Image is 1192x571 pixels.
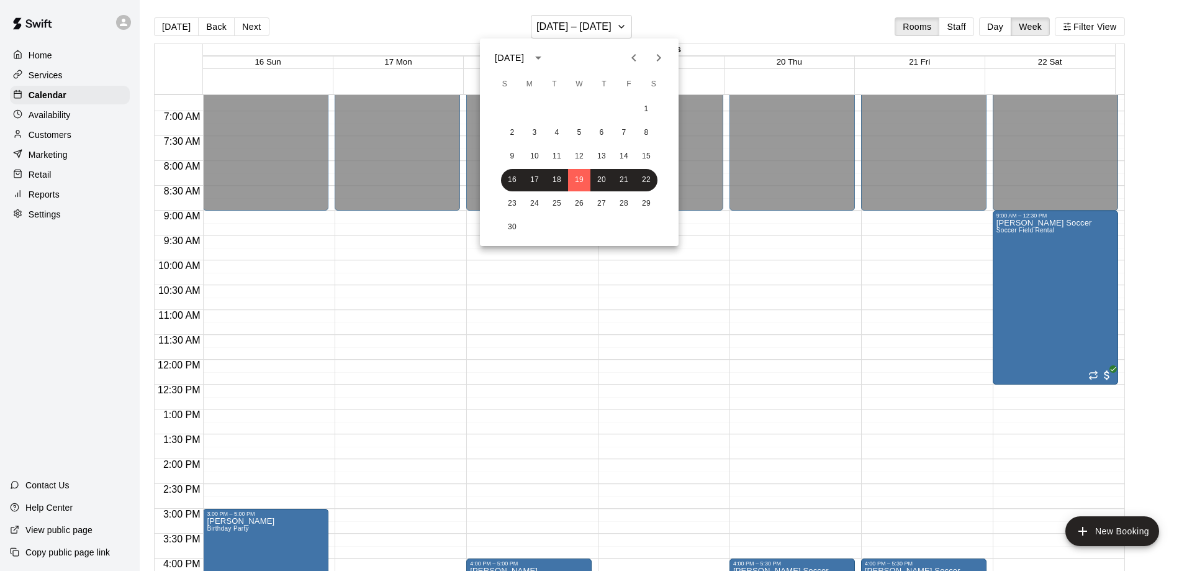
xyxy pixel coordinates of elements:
[590,169,613,191] button: 20
[501,122,523,144] button: 2
[546,169,568,191] button: 18
[523,145,546,168] button: 10
[495,52,524,65] div: [DATE]
[494,72,516,97] span: Sunday
[501,169,523,191] button: 16
[568,193,590,215] button: 26
[501,193,523,215] button: 23
[528,47,549,68] button: calendar view is open, switch to year view
[635,169,657,191] button: 22
[646,45,671,70] button: Next month
[523,169,546,191] button: 17
[568,122,590,144] button: 5
[568,169,590,191] button: 19
[590,122,613,144] button: 6
[518,72,541,97] span: Monday
[613,193,635,215] button: 28
[501,145,523,168] button: 9
[501,216,523,239] button: 30
[593,72,615,97] span: Thursday
[643,72,665,97] span: Saturday
[635,98,657,121] button: 1
[635,193,657,215] button: 29
[635,122,657,144] button: 8
[590,145,613,168] button: 13
[523,193,546,215] button: 24
[546,122,568,144] button: 4
[543,72,566,97] span: Tuesday
[568,72,590,97] span: Wednesday
[618,72,640,97] span: Friday
[613,122,635,144] button: 7
[613,145,635,168] button: 14
[590,193,613,215] button: 27
[546,145,568,168] button: 11
[635,145,657,168] button: 15
[523,122,546,144] button: 3
[568,145,590,168] button: 12
[613,169,635,191] button: 21
[621,45,646,70] button: Previous month
[546,193,568,215] button: 25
